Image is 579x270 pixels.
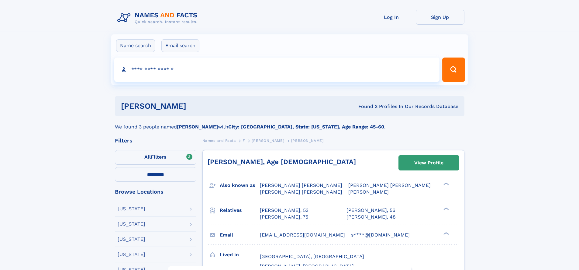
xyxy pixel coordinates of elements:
[115,150,196,165] label: Filters
[220,230,260,240] h3: Email
[220,250,260,260] h3: Lived in
[220,205,260,216] h3: Relatives
[118,206,145,211] div: [US_STATE]
[260,189,342,195] span: [PERSON_NAME] [PERSON_NAME]
[115,10,202,26] img: Logo Names and Facts
[115,189,196,195] div: Browse Locations
[243,137,245,144] a: F
[442,58,465,82] button: Search Button
[260,182,342,188] span: [PERSON_NAME] [PERSON_NAME]
[252,139,284,143] span: [PERSON_NAME]
[202,137,236,144] a: Names and Facts
[177,124,218,130] b: [PERSON_NAME]
[161,39,199,52] label: Email search
[414,156,443,170] div: View Profile
[260,263,354,269] span: [PERSON_NAME], [GEOGRAPHIC_DATA]
[346,207,395,214] a: [PERSON_NAME], 56
[260,254,364,259] span: [GEOGRAPHIC_DATA], [GEOGRAPHIC_DATA]
[416,10,464,25] a: Sign Up
[252,137,284,144] a: [PERSON_NAME]
[121,102,272,110] h1: [PERSON_NAME]
[442,207,449,211] div: ❯
[260,232,345,238] span: [EMAIL_ADDRESS][DOMAIN_NAME]
[116,39,155,52] label: Name search
[399,156,459,170] a: View Profile
[115,116,464,131] div: We found 3 people named with .
[367,10,416,25] a: Log In
[243,139,245,143] span: F
[291,139,324,143] span: [PERSON_NAME]
[442,231,449,235] div: ❯
[348,182,431,188] span: [PERSON_NAME] [PERSON_NAME]
[220,180,260,191] h3: Also known as
[260,214,308,220] a: [PERSON_NAME], 75
[442,182,449,186] div: ❯
[260,207,308,214] a: [PERSON_NAME], 53
[115,138,196,143] div: Filters
[228,124,384,130] b: City: [GEOGRAPHIC_DATA], State: [US_STATE], Age Range: 45-60
[208,158,356,166] a: [PERSON_NAME], Age [DEMOGRAPHIC_DATA]
[114,58,440,82] input: search input
[346,214,396,220] a: [PERSON_NAME], 48
[144,154,151,160] span: All
[118,222,145,226] div: [US_STATE]
[272,103,458,110] div: Found 3 Profiles In Our Records Database
[348,189,389,195] span: [PERSON_NAME]
[118,252,145,257] div: [US_STATE]
[118,237,145,242] div: [US_STATE]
